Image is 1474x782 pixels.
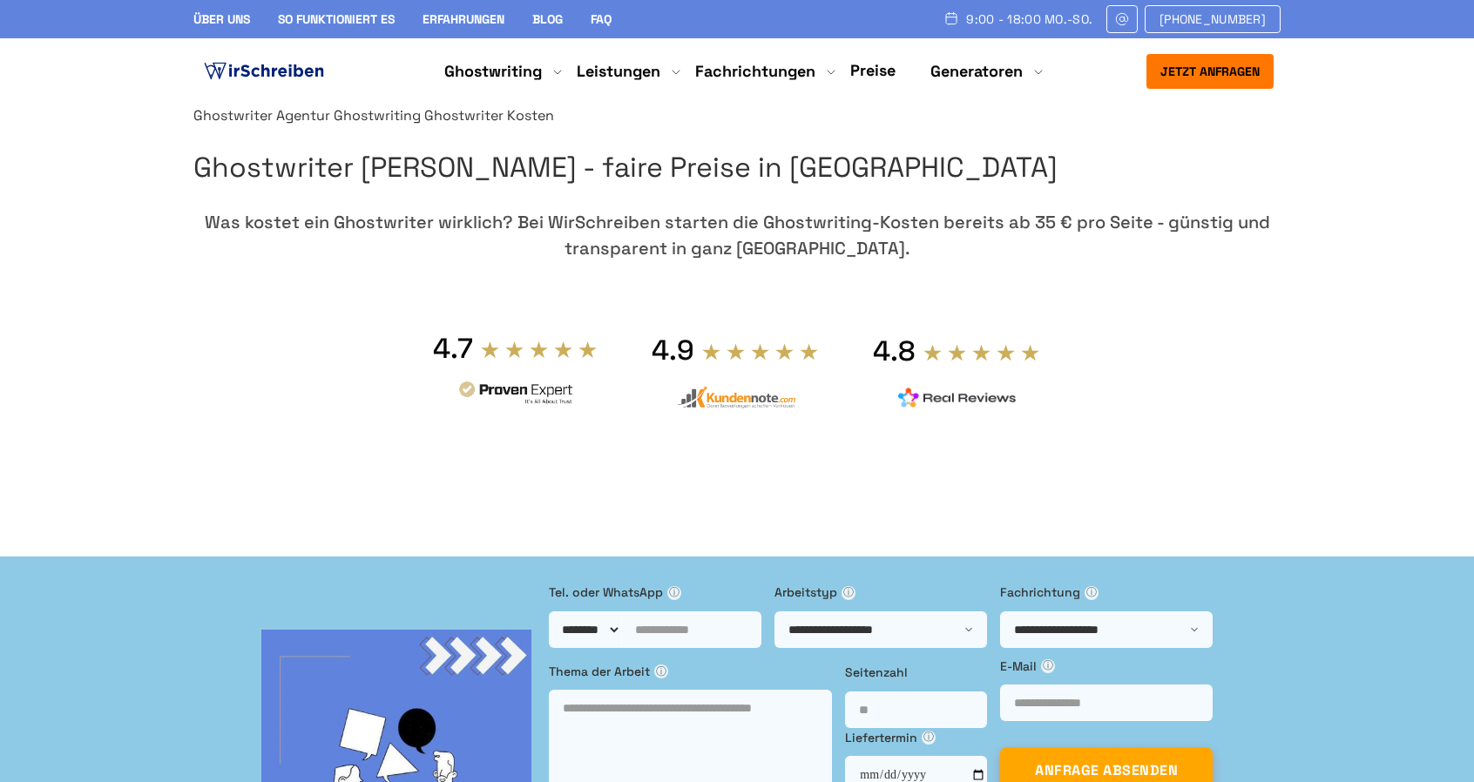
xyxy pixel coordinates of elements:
img: stars [701,342,820,361]
div: 4.7 [433,331,473,366]
a: Blog [532,11,563,27]
label: E-Mail [1000,657,1213,676]
span: ⓘ [842,586,855,600]
label: Seitenzahl [845,663,987,682]
a: Fachrichtungen [695,61,815,82]
div: Was kostet ein Ghostwriter wirklich? Bei WirSchreiben starten die Ghostwriting-Kosten bereits ab ... [193,209,1281,261]
a: Leistungen [577,61,660,82]
label: Thema der Arbeit [549,662,832,681]
a: Erfahrungen [423,11,504,27]
span: ⓘ [1041,659,1055,673]
span: ⓘ [654,664,668,678]
a: [PHONE_NUMBER] [1145,5,1281,33]
img: Schedule [943,11,959,25]
img: stars [923,343,1041,362]
img: stars [480,340,598,359]
a: Generatoren [930,61,1023,82]
span: Ghostwriter Kosten [424,106,554,125]
button: Jetzt anfragen [1146,54,1274,89]
img: logo ghostwriter-österreich [200,58,328,84]
a: FAQ [591,11,612,27]
label: Fachrichtung [1000,583,1213,602]
div: 4.8 [873,334,916,368]
label: Liefertermin [845,728,987,747]
span: 9:00 - 18:00 Mo.-So. [966,12,1092,26]
a: Ghostwriter Agentur [193,106,330,125]
img: Email [1114,12,1130,26]
span: [PHONE_NUMBER] [1160,12,1266,26]
span: ⓘ [1085,586,1099,600]
a: Ghostwriting [444,61,542,82]
img: kundennote [677,386,795,409]
img: realreviews [898,388,1017,408]
a: So funktioniert es [278,11,395,27]
span: ⓘ [667,586,681,600]
label: Arbeitstyp [774,583,987,602]
label: Tel. oder WhatsApp [549,583,761,602]
span: ⓘ [922,731,936,745]
div: 4.9 [652,333,694,367]
h1: Ghostwriter [PERSON_NAME] - faire Preise in [GEOGRAPHIC_DATA] [193,145,1281,190]
a: Ghostwriting [334,106,421,125]
a: Über uns [193,11,250,27]
a: Preise [850,60,896,80]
